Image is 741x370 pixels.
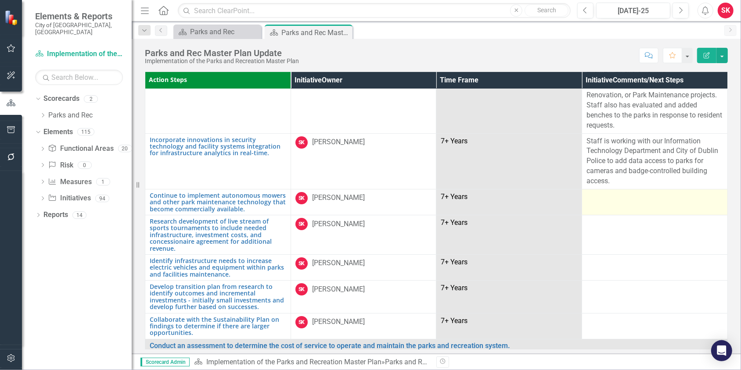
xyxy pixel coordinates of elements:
[77,128,94,136] div: 115
[436,281,582,313] td: Double-Click to Edit
[176,26,259,37] a: Parks and Rec
[582,254,728,280] td: Double-Click to Edit
[84,95,98,103] div: 2
[312,258,365,268] div: [PERSON_NAME]
[582,133,728,189] td: Double-Click to Edit
[718,3,734,18] button: SK
[582,215,728,254] td: Double-Click to Edit
[150,342,723,350] a: Conduct an assessment to determine the cost of service to operate and maintain the parks and recr...
[48,110,132,121] a: Parks and Rec
[178,3,571,18] input: Search ClearPoint...
[295,218,308,230] div: SK
[436,189,582,215] td: Double-Click to Edit
[599,6,667,16] div: [DATE]-25
[291,313,436,339] td: Double-Click to Edit
[441,218,468,227] span: 7+ Years
[586,78,723,130] p: Park benches are included in our CIP, Renovation, or Park Maintenance projects. Staff also has ev...
[145,313,291,339] td: Double-Click to Edit Right Click for Context Menu
[145,58,299,64] div: Implementation of the Parks and Recreation Master Plan
[312,317,365,327] div: [PERSON_NAME]
[145,281,291,313] td: Double-Click to Edit Right Click for Context Menu
[145,189,291,215] td: Double-Click to Edit Right Click for Context Menu
[35,49,123,59] a: Implementation of the Parks and Recreation Master Plan
[436,254,582,280] td: Double-Click to Edit
[150,136,286,157] a: Incorporate innovations in security technology and facility systems integration for infrastructur...
[596,3,670,18] button: [DATE]-25
[525,4,568,17] button: Search
[145,215,291,254] td: Double-Click to Edit Right Click for Context Menu
[582,313,728,339] td: Double-Click to Edit
[312,219,365,229] div: [PERSON_NAME]
[150,218,286,252] a: Research development of live stream of sports tournaments to include needed infrastructure, inves...
[48,177,91,187] a: Measures
[43,210,68,220] a: Reports
[48,160,73,171] a: Risk
[291,215,436,254] td: Double-Click to Edit
[441,258,468,266] span: 7+ Years
[436,133,582,189] td: Double-Click to Edit
[441,192,468,201] span: 7+ Years
[436,215,582,254] td: Double-Click to Edit
[537,7,556,14] span: Search
[441,284,468,292] span: 7+ Years
[145,133,291,189] td: Double-Click to Edit Right Click for Context Menu
[291,189,436,215] td: Double-Click to Edit
[140,358,190,366] span: Scorecard Admin
[72,211,86,219] div: 14
[312,285,365,295] div: [PERSON_NAME]
[441,317,468,325] span: 7+ Years
[35,11,123,21] span: Elements & Reports
[95,195,109,202] div: 94
[295,257,308,270] div: SK
[436,313,582,339] td: Double-Click to Edit
[312,193,365,203] div: [PERSON_NAME]
[43,94,79,104] a: Scorecards
[206,358,381,366] a: Implementation of the Parks and Recreation Master Plan
[295,316,308,328] div: SK
[385,358,492,366] div: Parks and Rec Master Plan Update
[190,26,259,37] div: Parks and Rec
[291,254,436,280] td: Double-Click to Edit
[291,281,436,313] td: Double-Click to Edit
[582,281,728,313] td: Double-Click to Edit
[586,136,723,186] p: Staff is working with our Information Technology Department and City of Dublin Police to add data...
[281,27,350,38] div: Parks and Rec Master Plan Update
[48,144,113,154] a: Functional Areas
[43,127,73,137] a: Elements
[145,48,299,58] div: Parks and Rec Master Plan Update
[295,192,308,204] div: SK
[194,357,430,367] div: »
[291,133,436,189] td: Double-Click to Edit
[150,316,286,336] a: Collaborate with the Sustainability Plan on findings to determine if there are larger opportunities.
[295,136,308,149] div: SK
[118,145,132,153] div: 20
[96,178,110,185] div: 1
[295,283,308,295] div: SK
[35,70,123,85] input: Search Below...
[582,189,728,215] td: Double-Click to Edit
[441,137,468,145] span: 7+ Years
[150,192,286,212] a: Continue to implement autonomous mowers and other park maintenance technology that become commerc...
[35,21,123,36] small: City of [GEOGRAPHIC_DATA], [GEOGRAPHIC_DATA]
[150,257,286,277] a: Identify infrastructure needs to increase electric vehicles and equipment within parks and facili...
[145,254,291,280] td: Double-Click to Edit Right Click for Context Menu
[78,161,92,169] div: 0
[711,340,732,361] div: Open Intercom Messenger
[145,339,728,355] td: Double-Click to Edit Right Click for Context Menu
[312,137,365,147] div: [PERSON_NAME]
[150,283,286,310] a: Develop transition plan from research to identify outcomes and incremental investments - initiall...
[4,10,20,25] img: ClearPoint Strategy
[48,193,90,203] a: Initiatives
